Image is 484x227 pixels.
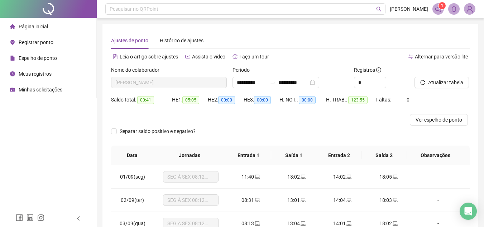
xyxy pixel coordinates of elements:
span: THAIS SANTANA DE QUEIROZ [115,77,222,88]
th: Saída 2 [361,146,407,165]
span: reload [420,80,425,85]
span: Histórico de ajustes [160,38,203,43]
div: H. NOT.: [279,96,326,104]
span: laptop [300,221,306,226]
div: HE 3: [244,96,279,104]
span: linkedin [27,214,34,221]
span: left [76,216,81,221]
span: 01/09(seg) [120,174,145,180]
span: laptop [254,174,260,179]
span: Espelho de ponto [19,55,57,61]
span: 00:00 [218,96,235,104]
div: H. TRAB.: [326,96,376,104]
span: instagram [37,214,44,221]
span: youtube [185,54,190,59]
span: Minhas solicitações [19,87,62,93]
span: facebook [16,214,23,221]
span: laptop [300,174,306,179]
span: history [233,54,238,59]
span: 00:41 [137,96,154,104]
div: 18:03 [371,196,406,204]
span: 03/09(qua) [120,221,145,226]
div: 14:02 [325,173,360,181]
span: notification [435,6,441,12]
span: laptop [346,174,351,179]
div: HE 1: [172,96,208,104]
div: - [417,173,459,181]
span: laptop [300,198,306,203]
span: clock-circle [10,71,15,76]
span: SEG À SEX 08:12 ÀS 18:00 - INTERV 12:00 ÀS 13:00 [167,195,214,205]
span: laptop [254,198,260,203]
span: file [10,56,15,61]
div: 11:40 [234,173,268,181]
span: laptop [346,221,351,226]
span: Faça um tour [239,54,269,60]
div: Saldo total: [111,96,172,104]
span: [PERSON_NAME] [390,5,428,13]
span: Observações [413,151,459,159]
span: 00:00 [299,96,316,104]
div: 13:02 [279,173,314,181]
span: laptop [392,198,398,203]
span: home [10,24,15,29]
span: to [270,80,275,85]
span: laptop [346,198,351,203]
span: bell [451,6,457,12]
div: - [417,196,459,204]
span: 05:05 [182,96,199,104]
div: 14:04 [325,196,360,204]
span: schedule [10,87,15,92]
span: Faltas: [376,97,392,103]
span: Separar saldo positivo e negativo? [117,127,198,135]
span: laptop [392,221,398,226]
span: 123:55 [348,96,368,104]
span: swap-right [270,80,275,85]
th: Jornadas [153,146,226,165]
span: Leia o artigo sobre ajustes [120,54,178,60]
span: 02/09(ter) [121,197,144,203]
span: Página inicial [19,24,48,29]
span: laptop [254,221,260,226]
span: Registros [354,66,381,74]
span: Alternar para versão lite [415,54,468,60]
sup: 1 [439,2,446,9]
span: 1 [441,3,444,8]
span: Meus registros [19,71,52,77]
span: search [376,6,382,12]
span: Ajustes de ponto [111,38,148,43]
button: Ver espelho de ponto [410,114,468,126]
span: Registrar ponto [19,39,53,45]
th: Entrada 2 [316,146,361,165]
span: info-circle [376,67,381,72]
span: environment [10,40,15,45]
span: Assista o vídeo [192,54,225,60]
div: 08:31 [234,196,268,204]
span: 0 [407,97,409,103]
img: 88752 [464,4,475,14]
span: file-text [113,54,118,59]
th: Data [111,146,153,165]
span: 00:00 [254,96,271,104]
th: Entrada 1 [226,146,271,165]
label: Nome do colaborador [111,66,164,74]
div: 18:05 [371,173,406,181]
span: swap [408,54,413,59]
button: Atualizar tabela [414,77,469,88]
span: laptop [392,174,398,179]
div: Open Intercom Messenger [460,203,477,220]
span: Atualizar tabela [428,79,463,86]
th: Saída 1 [271,146,316,165]
span: Ver espelho de ponto [416,116,462,124]
label: Período [233,66,254,74]
th: Observações [407,146,464,165]
div: 13:01 [279,196,314,204]
span: SEG À SEX 08:12 ÀS 18:00 - INTERV 12:00 ÀS 13:00 [167,171,214,182]
div: HE 2: [208,96,244,104]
